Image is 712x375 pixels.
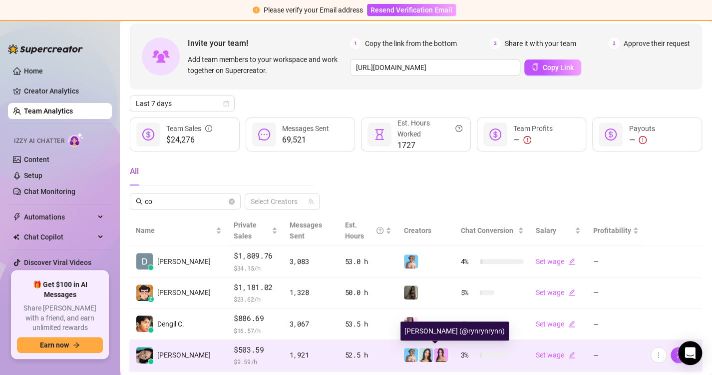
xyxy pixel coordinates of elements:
[17,303,103,333] span: Share [PERSON_NAME] with a friend, and earn unlimited rewards
[536,288,575,296] a: Set wageedit
[350,38,361,49] span: 1
[404,254,418,268] img: Vanessa
[166,134,212,146] span: $24,276
[234,294,278,304] span: $ 23.62 /h
[397,139,462,151] span: 1727
[460,256,476,267] span: 4 %
[290,256,333,267] div: 3,083
[234,312,278,324] span: $886.69
[24,67,43,75] a: Home
[460,226,513,234] span: Chat Conversion
[234,281,278,293] span: $1,181.02
[587,246,645,277] td: —
[157,256,211,267] span: [PERSON_NAME]
[345,219,384,241] div: Est. Hours
[460,349,476,360] span: 3 %
[166,123,212,134] div: Team Sales
[678,341,702,365] div: Open Intercom Messenger
[568,320,575,327] span: edit
[629,124,655,132] span: Payouts
[229,198,235,204] button: close-circle
[609,38,620,49] span: 3
[290,287,333,298] div: 1,328
[365,38,457,49] span: Copy the link from the bottom
[397,215,454,246] th: Creators
[419,348,433,362] img: Amelia
[234,250,278,262] span: $1,809.76
[675,351,682,358] span: right
[253,6,260,13] span: exclamation-circle
[40,341,69,349] span: Earn now
[24,229,95,245] span: Chat Copilot
[460,318,476,329] span: 4 %
[434,348,448,362] img: Rynn
[234,263,278,273] span: $ 34.15 /h
[536,320,575,328] a: Set wageedit
[24,171,42,179] a: Setup
[345,318,392,329] div: 53.5 h
[157,287,211,298] span: [PERSON_NAME]
[513,134,553,146] div: —
[188,54,346,76] span: Add team members to your workspace and work together on Supercreator.
[490,38,501,49] span: 2
[145,196,227,207] input: Search members
[523,136,531,144] span: exclamation-circle
[136,315,153,332] img: Dengil Consigna
[24,155,49,163] a: Content
[568,289,575,296] span: edit
[460,287,476,298] span: 5 %
[568,351,575,358] span: edit
[536,226,556,234] span: Salary
[397,117,462,139] div: Est. Hours Worked
[290,349,333,360] div: 1,921
[142,128,154,140] span: dollar-circle
[536,351,575,359] a: Set wageedit
[624,38,690,49] span: Approve their request
[8,44,83,54] img: logo-BBDzfeDw.svg
[223,100,229,106] span: calendar
[587,277,645,309] td: —
[234,325,278,335] span: $ 16.57 /h
[290,221,322,240] span: Messages Sent
[188,37,350,49] span: Invite your team!
[404,285,418,299] img: Brandy
[24,258,91,266] a: Discover Viral Videos
[13,233,19,240] img: Chat Copilot
[130,165,139,177] div: All
[605,128,617,140] span: dollar-circle
[345,349,392,360] div: 52.5 h
[282,124,329,132] span: Messages Sent
[13,213,21,221] span: thunderbolt
[587,308,645,340] td: —
[400,321,509,340] div: [PERSON_NAME] (@rynrynrynn)
[536,257,575,265] a: Set wageedit
[524,59,581,75] button: Copy Link
[264,4,363,15] div: Please verify your Email address
[24,187,75,195] a: Chat Monitoring
[258,128,270,140] span: message
[24,107,73,115] a: Team Analytics
[404,317,418,331] img: Isla
[532,63,539,70] span: copy
[24,83,104,99] a: Creator Analytics
[130,215,228,246] th: Name
[543,63,574,71] span: Copy Link
[345,287,392,298] div: 50.0 h
[136,96,229,111] span: Last 7 days
[73,341,80,348] span: arrow-right
[14,136,64,146] span: Izzy AI Chatter
[655,351,662,358] span: more
[24,209,95,225] span: Automations
[234,356,278,366] span: $ 9.59 /h
[68,132,84,147] img: AI Chatter
[587,340,645,371] td: —
[136,198,143,205] span: search
[505,38,576,49] span: Share it with your team
[345,256,392,267] div: 53.0 h
[17,337,103,353] button: Earn nowarrow-right
[157,349,211,360] span: [PERSON_NAME]
[136,284,153,301] img: conan bez
[17,280,103,299] span: 🎁 Get $100 in AI Messages
[639,136,647,144] span: exclamation-circle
